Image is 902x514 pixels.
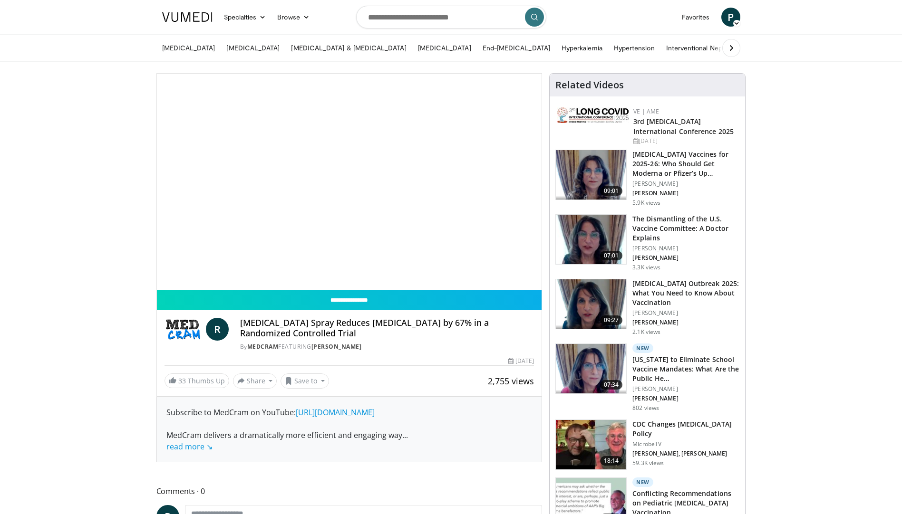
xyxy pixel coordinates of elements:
p: 3.3K views [632,264,660,271]
a: 09:01 [MEDICAL_DATA] Vaccines for 2025-26: Who Should Get Moderna or Pfizer’s Up… [PERSON_NAME] [... [555,150,739,207]
a: Hyperkalemia [556,38,608,57]
span: 33 [178,376,186,385]
a: Hypertension [608,38,660,57]
h3: [MEDICAL_DATA] Vaccines for 2025-26: Who Should Get Moderna or Pfizer’s Up… [632,150,739,178]
a: Specialties [218,8,272,27]
a: [URL][DOMAIN_NAME] [296,407,375,418]
a: [MEDICAL_DATA] & [MEDICAL_DATA] [285,38,412,57]
a: 07:01 The Dismantling of the U.S. Vaccine Committee: A Doctor Explains [PERSON_NAME] [PERSON_NAME... [555,214,739,271]
button: Save to [281,373,329,389]
p: 59.3K views [632,459,664,467]
p: MicrobeTV [632,440,739,448]
p: [PERSON_NAME] [632,190,739,197]
p: [PERSON_NAME] [632,385,739,393]
div: [DATE] [633,137,737,145]
p: [PERSON_NAME] [632,319,739,326]
a: 33 Thumbs Up [165,373,229,388]
video-js: Video Player [157,74,542,290]
h3: CDC Changes [MEDICAL_DATA] Policy [632,419,739,438]
a: [MEDICAL_DATA] [156,38,221,57]
div: Subscribe to MedCram on YouTube: MedCram delivers a dramatically more efficient and engaging way [166,407,533,452]
p: 802 views [632,404,659,412]
h4: Related Videos [555,79,624,91]
img: 4e370bb1-17f0-4657-a42f-9b995da70d2f.png.150x105_q85_crop-smart_upscale.png [556,150,626,200]
span: 07:01 [600,251,623,260]
input: Search topics, interventions [356,6,546,29]
img: VuMedi Logo [162,12,213,22]
img: 72ac0e37-d809-477d-957a-85a66e49561a.150x105_q85_crop-smart_upscale.jpg [556,420,626,469]
a: P [721,8,740,27]
img: bf90d3d8-5314-48e2-9a88-53bc2fed6b7a.150x105_q85_crop-smart_upscale.jpg [556,215,626,264]
p: 5.9K views [632,199,660,207]
img: f91db653-cf0b-4132-a976-682875a59ce6.png.150x105_q85_crop-smart_upscale.png [556,344,626,393]
p: [PERSON_NAME] [632,309,739,317]
img: 058664c7-5669-4641-9410-88c3054492ce.png.150x105_q85_crop-smart_upscale.png [556,279,626,329]
p: New [632,343,653,353]
a: [PERSON_NAME] [311,343,362,351]
a: [MEDICAL_DATA] [221,38,285,57]
a: Interventional Nephrology [660,38,751,57]
p: [PERSON_NAME] [632,254,739,262]
p: [PERSON_NAME] [632,245,739,252]
h3: [MEDICAL_DATA] Outbreak 2025: What You Need to Know About Vaccination [632,279,739,307]
a: VE | AME [633,107,659,115]
a: R [206,318,229,341]
a: MedCram [247,343,279,351]
div: By FEATURING [240,343,534,351]
span: 07:34 [600,380,623,390]
p: [PERSON_NAME], [PERSON_NAME] [632,450,739,457]
div: [DATE] [508,357,534,365]
a: Favorites [676,8,716,27]
p: New [632,477,653,487]
h4: [MEDICAL_DATA] Spray Reduces [MEDICAL_DATA] by 67% in a Randomized Controlled Trial [240,318,534,338]
a: 09:27 [MEDICAL_DATA] Outbreak 2025: What You Need to Know About Vaccination [PERSON_NAME] [PERSON... [555,279,739,336]
button: Share [233,373,277,389]
a: 07:34 New [US_STATE] to Eliminate School Vaccine Mandates: What Are the Public He… [PERSON_NAME] ... [555,343,739,412]
span: 18:14 [600,456,623,466]
a: 18:14 CDC Changes [MEDICAL_DATA] Policy MicrobeTV [PERSON_NAME], [PERSON_NAME] 59.3K views [555,419,739,470]
span: 09:01 [600,186,623,196]
span: Comments 0 [156,485,543,497]
p: [PERSON_NAME] [632,180,739,188]
img: MedCram [165,318,202,341]
img: a2792a71-925c-4fc2-b8ef-8d1b21aec2f7.png.150x105_q85_autocrop_double_scale_upscale_version-0.2.jpg [557,107,629,123]
h3: [US_STATE] to Eliminate School Vaccine Mandates: What Are the Public He… [632,355,739,383]
a: 3rd [MEDICAL_DATA] International Conference 2025 [633,117,734,136]
a: Browse [272,8,315,27]
a: [MEDICAL_DATA] [412,38,477,57]
h3: The Dismantling of the U.S. Vaccine Committee: A Doctor Explains [632,214,739,243]
span: ... [166,430,408,452]
p: [PERSON_NAME] [632,395,739,402]
a: End-[MEDICAL_DATA] [477,38,556,57]
span: 09:27 [600,315,623,325]
a: read more ↘ [166,441,213,452]
span: 2,755 views [488,375,534,387]
p: 2.1K views [632,328,660,336]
